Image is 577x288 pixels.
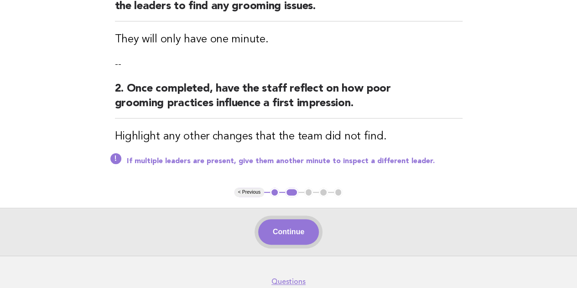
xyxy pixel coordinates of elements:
[127,157,463,166] p: If multiple leaders are present, give them another minute to inspect a different leader.
[115,129,463,144] h3: Highlight any other changes that the team did not find.
[285,188,298,197] button: 2
[270,188,279,197] button: 1
[258,219,319,245] button: Continue
[115,58,463,71] p: --
[234,188,264,197] button: < Previous
[271,277,306,286] a: Questions
[115,32,463,47] h3: They will only have one minute.
[115,82,463,118] h2: 2. Once completed, have the staff reflect on how poor grooming practices influence a first impres...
